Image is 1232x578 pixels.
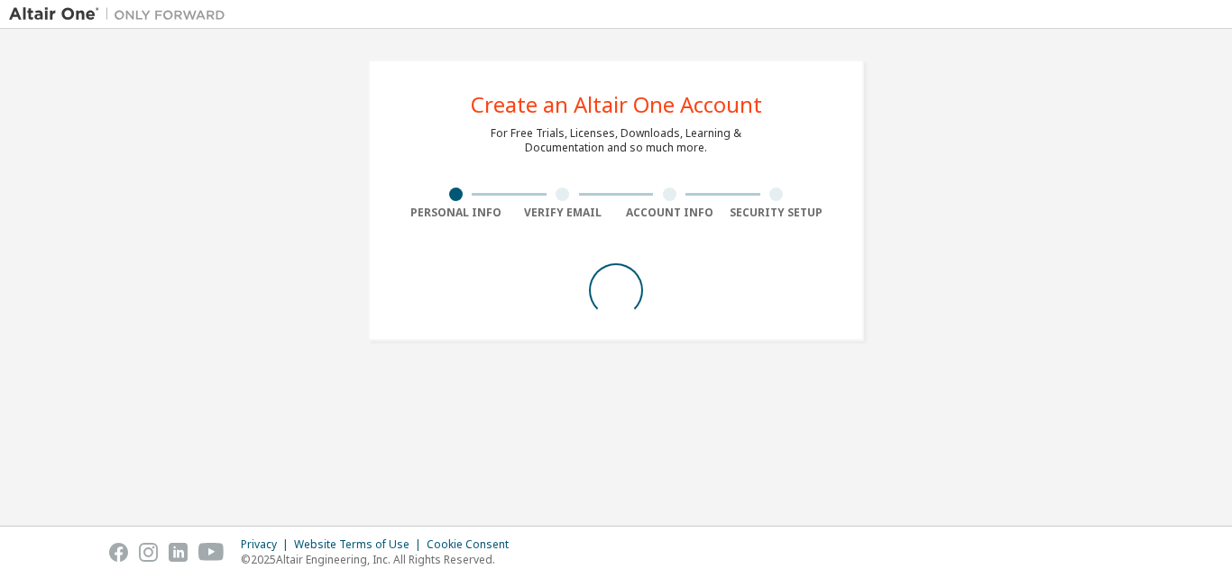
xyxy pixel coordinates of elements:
div: Website Terms of Use [294,537,427,552]
img: Altair One [9,5,234,23]
img: instagram.svg [139,543,158,562]
div: For Free Trials, Licenses, Downloads, Learning & Documentation and so much more. [491,126,741,155]
div: Account Info [616,206,723,220]
img: linkedin.svg [169,543,188,562]
img: youtube.svg [198,543,225,562]
div: Security Setup [723,206,831,220]
div: Create an Altair One Account [471,94,762,115]
p: © 2025 Altair Engineering, Inc. All Rights Reserved. [241,552,519,567]
div: Cookie Consent [427,537,519,552]
img: facebook.svg [109,543,128,562]
div: Personal Info [402,206,510,220]
div: Privacy [241,537,294,552]
div: Verify Email [510,206,617,220]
